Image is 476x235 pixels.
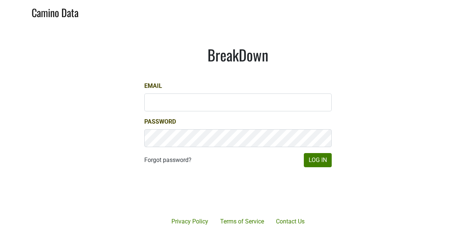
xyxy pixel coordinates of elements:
[144,82,162,90] label: Email
[165,214,214,229] a: Privacy Policy
[144,156,192,165] a: Forgot password?
[144,117,176,126] label: Password
[144,46,332,64] h1: BreakDown
[270,214,311,229] a: Contact Us
[214,214,270,229] a: Terms of Service
[304,153,332,167] button: Log In
[32,3,78,20] a: Camino Data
